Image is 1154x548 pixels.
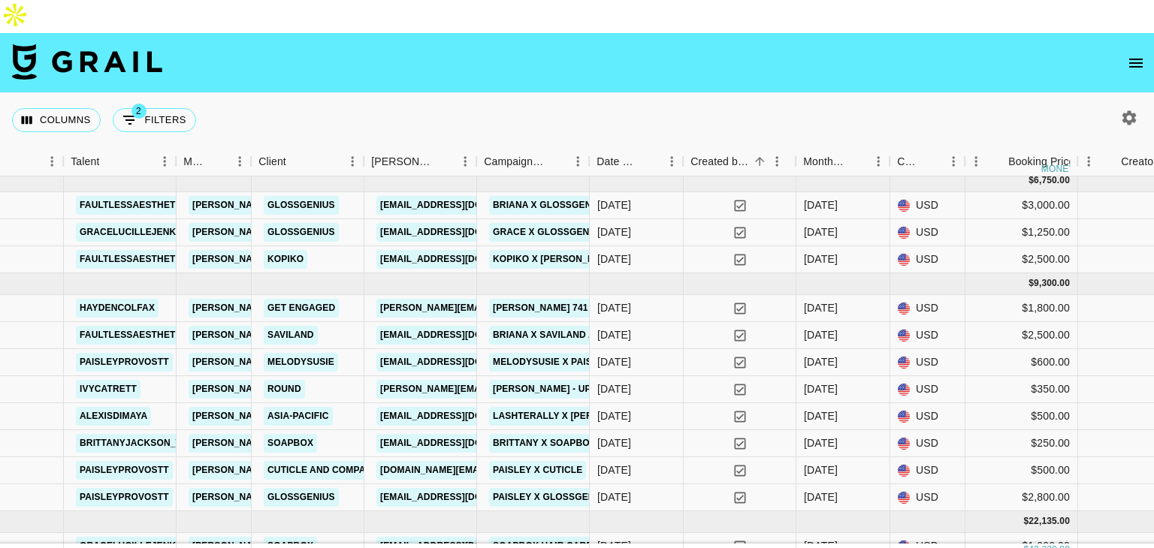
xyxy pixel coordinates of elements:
[176,147,251,176] div: Manager
[965,192,1078,219] div: $3,000.00
[545,151,566,172] button: Sort
[264,196,339,215] a: GlossGenius
[965,295,1078,322] div: $1,800.00
[489,250,621,269] a: Kopiko x [PERSON_NAME]
[965,219,1078,246] div: $1,250.00
[987,151,1008,172] button: Sort
[489,461,586,480] a: Paisley x Cuticle
[890,322,965,349] div: USD
[341,150,364,173] button: Menu
[890,192,965,219] div: USD
[189,250,511,269] a: [PERSON_NAME][EMAIL_ADDRESS][PERSON_NAME][DOMAIN_NAME]
[1008,147,1074,176] div: Booking Price
[264,434,317,453] a: Soapbox
[189,196,511,215] a: [PERSON_NAME][EMAIL_ADDRESS][PERSON_NAME][DOMAIN_NAME]
[153,150,176,173] button: Menu
[12,44,162,80] img: Grail Talent
[286,151,307,172] button: Sort
[804,381,838,396] div: Jul '25
[597,408,631,423] div: 25/07/2025
[597,224,631,239] div: 18/06/2025
[76,380,140,399] a: ivycatrett
[251,147,364,176] div: Client
[264,250,307,269] a: Kopiko
[942,150,965,173] button: Menu
[189,461,511,480] a: [PERSON_NAME][EMAIL_ADDRESS][PERSON_NAME][DOMAIN_NAME]
[489,353,667,372] a: Melodysusie x Paisley Nail Drill
[965,484,1078,511] div: $2,800.00
[189,380,511,399] a: [PERSON_NAME][EMAIL_ADDRESS][PERSON_NAME][DOMAIN_NAME]
[76,434,191,453] a: brittanyjackson_tv
[804,224,838,239] div: Jun '25
[376,250,545,269] a: [EMAIL_ADDRESS][DOMAIN_NAME]
[965,322,1078,349] div: $2,500.00
[1100,151,1121,172] button: Sort
[189,488,511,507] a: [PERSON_NAME][EMAIL_ADDRESS][PERSON_NAME][DOMAIN_NAME]
[890,219,965,246] div: USD
[189,353,511,372] a: [PERSON_NAME][EMAIL_ADDRESS][PERSON_NAME][DOMAIN_NAME]
[489,488,614,507] a: Paisley x GlossGenius
[639,151,660,172] button: Sort
[597,300,631,315] div: 27/06/2025
[258,147,286,176] div: Client
[890,349,965,376] div: USD
[376,461,620,480] a: [DOMAIN_NAME][EMAIL_ADDRESS][DOMAIN_NAME]
[76,326,195,345] a: faultlessaesthetics
[264,223,339,242] a: GlossGenius
[183,147,207,176] div: Manager
[890,147,965,176] div: Currency
[489,223,609,242] a: Grace x GlossGenius
[890,484,965,511] div: USD
[867,150,890,173] button: Menu
[804,251,838,266] div: Jun '25
[264,326,318,345] a: Saviland
[76,407,151,426] a: alexisdimaya
[597,435,631,450] div: 15/07/2025
[454,150,476,173] button: Menu
[489,326,640,345] a: Briana x Saviland Airbrush
[63,147,176,176] div: Talent
[76,223,195,242] a: gracelucillejenkins
[890,246,965,273] div: USD
[189,407,511,426] a: [PERSON_NAME][EMAIL_ADDRESS][PERSON_NAME][DOMAIN_NAME]
[41,150,63,173] button: Menu
[71,147,99,176] div: Talent
[76,196,195,215] a: faultlessaesthetics
[1029,515,1070,528] div: 22,135.00
[376,434,545,453] a: [EMAIL_ADDRESS][DOMAIN_NAME]
[1034,174,1070,187] div: 6,750.00
[890,376,965,403] div: USD
[264,407,333,426] a: Asia-pacific
[189,299,511,318] a: [PERSON_NAME][EMAIL_ADDRESS][PERSON_NAME][DOMAIN_NAME]
[76,250,195,269] a: faultlessaesthetics
[597,354,631,369] div: 26/06/2025
[597,147,639,176] div: Date Created
[796,147,890,176] div: Month Due
[897,147,921,176] div: Currency
[489,196,611,215] a: Briana x GlossGenius
[76,461,173,480] a: paisleyprovostt
[433,151,454,172] button: Sort
[804,408,838,423] div: Jul '25
[189,223,511,242] a: [PERSON_NAME][EMAIL_ADDRESS][PERSON_NAME][DOMAIN_NAME]
[76,353,173,372] a: paisleyprovostt
[264,353,338,372] a: MelodySusie
[264,299,339,318] a: Get Engaged
[965,349,1078,376] div: $600.00
[376,353,545,372] a: [EMAIL_ADDRESS][DOMAIN_NAME]
[965,430,1078,457] div: $250.00
[683,147,796,176] div: Created by Grail Team
[965,246,1078,273] div: $2,500.00
[489,380,696,399] a: [PERSON_NAME] - Uprising Anniversary
[1029,174,1034,187] div: $
[890,430,965,457] div: USD
[804,300,838,315] div: Jul '25
[921,151,942,172] button: Sort
[660,150,683,173] button: Menu
[1041,164,1075,173] div: money
[376,196,545,215] a: [EMAIL_ADDRESS][DOMAIN_NAME]
[597,489,631,504] div: 08/07/2025
[376,299,621,318] a: [PERSON_NAME][EMAIL_ADDRESS][DOMAIN_NAME]
[489,407,651,426] a: Lashterally x [PERSON_NAME]
[489,299,663,318] a: [PERSON_NAME] 741 Whiote Noise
